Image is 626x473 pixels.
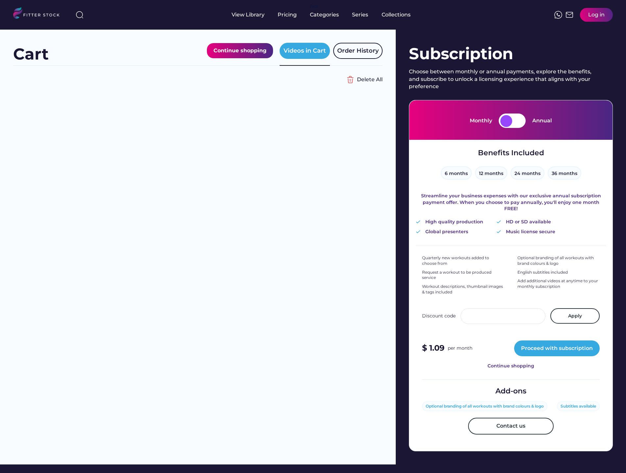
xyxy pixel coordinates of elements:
[565,11,573,19] img: Frame%2051.svg
[76,11,84,19] img: search-normal%203.svg
[278,11,297,18] div: Pricing
[517,270,568,275] div: English subtitles included
[470,117,492,124] div: Monthly
[422,343,444,353] strong: $ 1.09
[448,345,472,352] div: per month
[416,220,420,223] img: Vector%20%282%29.svg
[511,166,544,180] button: 24 months
[517,278,600,289] div: Add additional videos at anytime to your monthly subscription
[548,166,581,180] button: 36 months
[337,47,379,55] div: Order History
[475,166,507,180] button: 12 months
[352,11,368,18] div: Series
[422,313,456,319] div: Discount code
[425,229,468,235] div: Global presenters
[422,284,504,295] div: Workout descriptions, thumbnail images & tags included
[310,11,339,18] div: Categories
[409,68,596,90] div: Choose between monthly or annual payments, explore the benefits, and subscribe to unlock a licens...
[506,219,551,225] div: HD or SD available
[495,386,526,396] div: Add-ons
[357,76,383,83] div: Delete All
[213,46,266,55] div: Continue shopping
[561,404,596,409] div: Subtitles available
[13,7,65,21] img: LOGO.svg
[496,220,501,223] img: Vector%20%282%29.svg
[409,43,613,65] div: Subscription
[488,363,534,369] div: Continue shopping
[554,11,562,19] img: meteor-icons_whatsapp%20%281%29.svg
[416,230,420,233] img: Vector%20%282%29.svg
[506,229,555,235] div: Music license secure
[422,270,504,281] div: Request a workout to be produced service
[425,219,483,225] div: High quality production
[468,418,554,434] button: Contact us
[588,11,605,18] div: Log in
[441,166,472,180] button: 6 months
[422,255,504,266] div: Quarterly new workouts added to choose from
[416,193,606,212] div: Streamline your business expenses with our exclusive annual subscription payment offer. When you ...
[517,255,600,266] div: Optional branding of all workouts with brand colours & logo
[478,148,544,158] div: Benefits Included
[13,43,49,65] div: Cart
[426,404,544,409] div: Optional branding of all workouts with brand colours & logo
[532,117,552,124] div: Annual
[344,73,357,86] img: Group%201000002356%20%282%29.svg
[232,11,264,18] div: View Library
[382,11,411,18] div: Collections
[514,340,600,356] button: Proceed with subscription
[550,308,600,324] button: Apply
[496,230,501,233] img: Vector%20%282%29.svg
[284,47,326,55] div: Videos in Cart
[310,3,318,10] div: fvck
